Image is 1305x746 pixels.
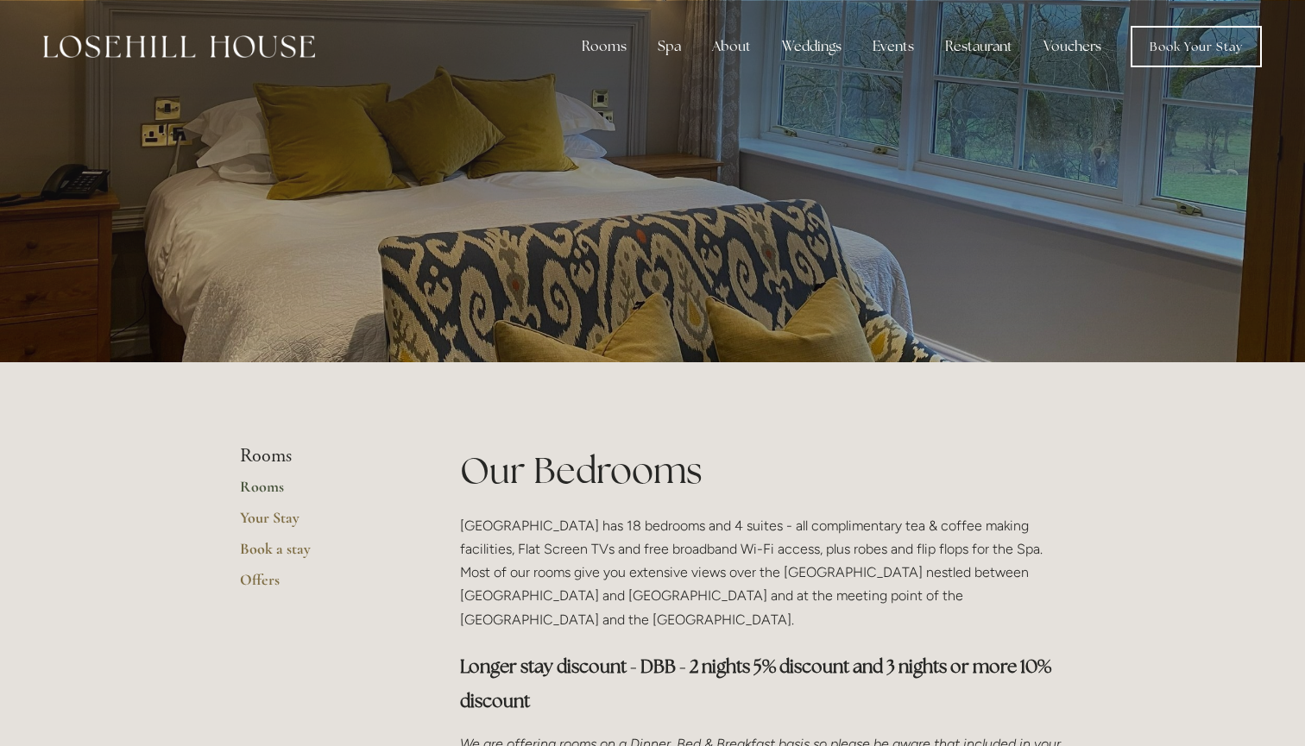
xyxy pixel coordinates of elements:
div: Events [859,29,928,64]
img: Losehill House [43,35,315,58]
strong: Longer stay discount - DBB - 2 nights 5% discount and 3 nights or more 10% discount [460,655,1055,712]
p: [GEOGRAPHIC_DATA] has 18 bedrooms and 4 suites - all complimentary tea & coffee making facilities... [460,514,1065,631]
a: Rooms [240,477,405,508]
a: Offers [240,570,405,601]
div: Spa [644,29,695,64]
div: About [698,29,765,64]
a: Vouchers [1030,29,1115,64]
a: Book Your Stay [1131,26,1262,67]
a: Book a stay [240,539,405,570]
li: Rooms [240,445,405,467]
a: Your Stay [240,508,405,539]
div: Weddings [768,29,855,64]
div: Rooms [568,29,640,64]
h1: Our Bedrooms [460,445,1065,496]
div: Restaurant [931,29,1026,64]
